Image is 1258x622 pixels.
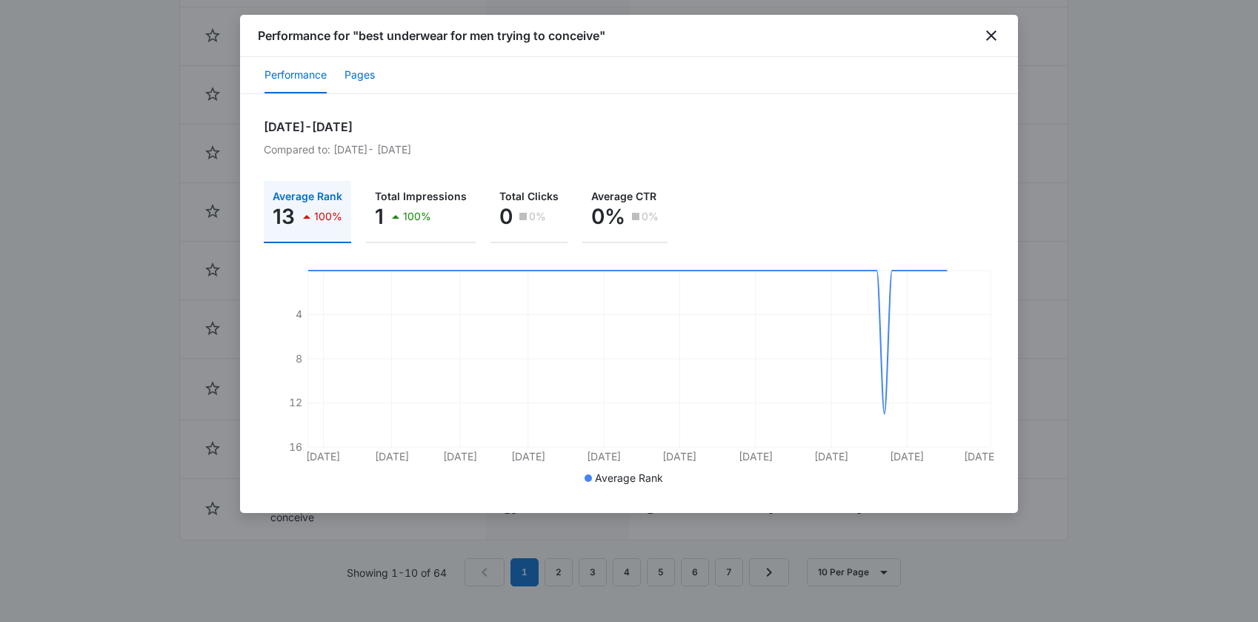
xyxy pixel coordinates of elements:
[264,142,994,157] p: Compared to: [DATE] - [DATE]
[375,450,409,463] tspan: [DATE]
[591,191,659,202] p: Average CTR
[662,450,696,463] tspan: [DATE]
[375,191,467,202] p: Total Impressions
[273,205,295,228] p: 13
[511,450,545,463] tspan: [DATE]
[739,450,773,463] tspan: [DATE]
[296,308,302,320] tspan: 4
[499,191,559,202] p: Total Clicks
[264,118,994,136] h2: [DATE] - [DATE]
[499,205,513,228] p: 0
[964,450,998,463] tspan: [DATE]
[296,352,302,365] tspan: 8
[289,440,302,453] tspan: 16
[890,450,924,463] tspan: [DATE]
[273,191,342,202] p: Average Rank
[345,58,375,93] button: Pages
[264,58,327,93] button: Performance
[591,205,625,228] p: 0%
[529,211,546,222] p: 0%
[587,450,621,463] tspan: [DATE]
[443,450,477,463] tspan: [DATE]
[403,211,431,222] p: 100%
[642,211,659,222] p: 0%
[982,27,1000,44] button: close
[814,450,848,463] tspan: [DATE]
[289,396,302,408] tspan: 12
[595,472,663,484] span: Average Rank
[306,450,340,463] tspan: [DATE]
[375,205,384,228] p: 1
[258,27,605,44] h1: Performance for "best underwear for men trying to conceive"
[314,211,342,222] p: 100%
